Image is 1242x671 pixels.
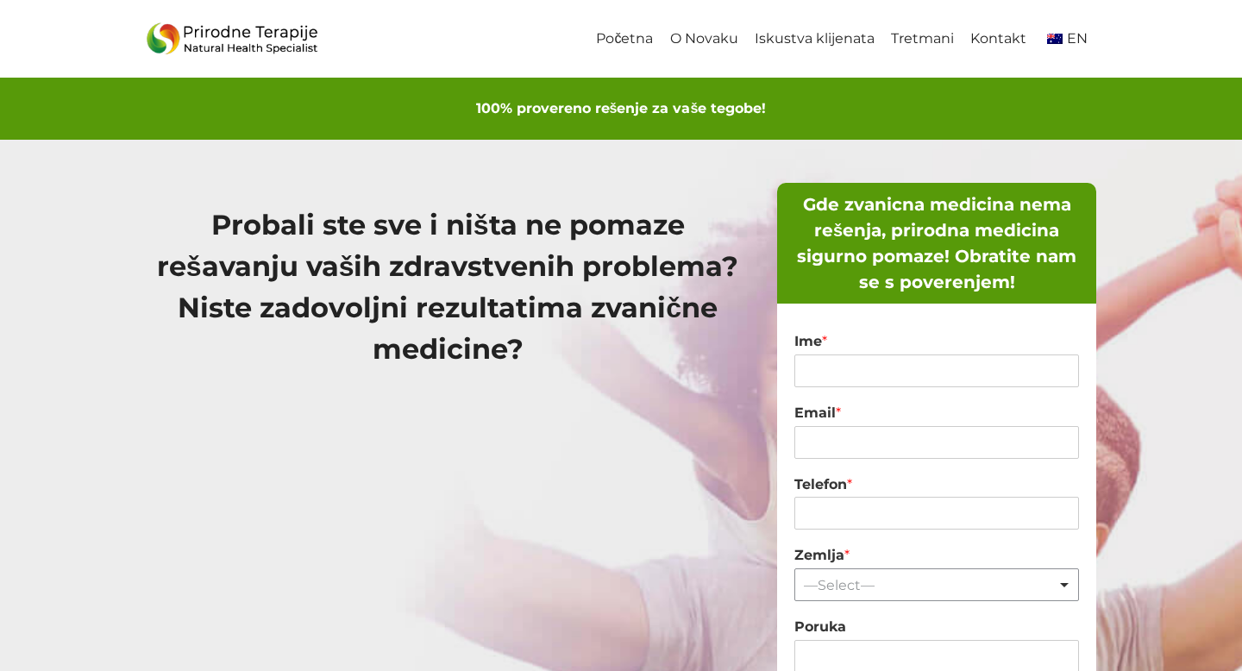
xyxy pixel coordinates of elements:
label: Zemlja [794,547,1079,565]
div: —Select— [804,577,1059,593]
a: O Novaku [662,20,746,59]
a: Početna [588,20,662,59]
label: Telefon [794,476,1079,494]
label: Email [794,404,1079,423]
a: Kontakt [963,20,1035,59]
span: EN [1067,30,1088,47]
h5: Gde zvanicna medicina nema rešenja, prirodna medicina sigurno pomaze! Obratite nam se s poverenjem! [786,191,1088,295]
a: Tretmani [882,20,962,59]
img: Prirodne_Terapije_Logo - Prirodne Terapije [146,18,318,60]
a: Iskustva klijenata [746,20,882,59]
a: en_AUEN [1035,20,1096,59]
img: English [1047,34,1063,44]
label: Poruka [794,618,1079,637]
h6: 100% provereno rešenje za vaše tegobe! [21,98,1221,119]
h1: Probali ste sve i ništa ne pomaze rešavanju vaših zdravstvenih problema? Niste zadovoljni rezulta... [146,204,750,370]
nav: Primary Navigation [588,20,1096,59]
label: Ime [794,333,1079,351]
